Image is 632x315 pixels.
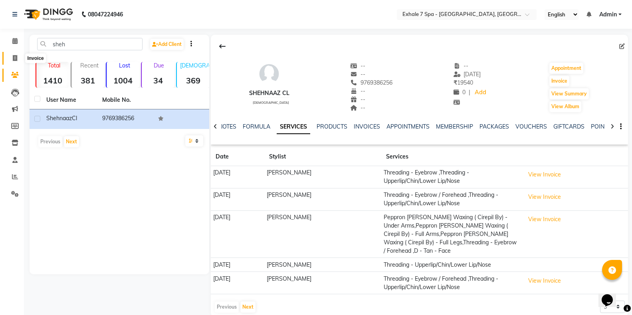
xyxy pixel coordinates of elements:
[264,272,381,294] td: [PERSON_NAME]
[64,136,79,147] button: Next
[381,210,522,258] td: Peppron [PERSON_NAME] Waxing ( Cirepil By) - Under Arms,Peppron [PERSON_NAME] Waxing ( Cirepil By...
[42,91,97,109] th: User Name
[257,62,281,86] img: avatar
[351,104,366,111] span: --
[591,123,611,130] a: POINTS
[211,258,264,272] td: [DATE]
[88,3,123,26] b: 08047224946
[264,148,381,166] th: Stylist
[264,166,381,188] td: [PERSON_NAME]
[549,63,583,74] button: Appointment
[142,75,174,85] strong: 34
[354,123,380,130] a: INVOICES
[454,71,481,78] span: [DATE]
[351,71,366,78] span: --
[214,39,231,54] div: Back to Client
[46,115,72,122] span: Shehnaaz
[107,75,139,85] strong: 1004
[436,123,473,130] a: MEMBERSHIP
[71,75,104,85] strong: 381
[264,188,381,210] td: [PERSON_NAME]
[97,91,153,109] th: Mobile No.
[479,123,509,130] a: PACKAGES
[525,191,565,203] button: View Invoice
[249,89,289,97] div: Shehnaaz Cl
[211,148,264,166] th: Date
[97,109,153,129] td: 9769386256
[454,89,466,96] span: 0
[243,123,270,130] a: FORMULA
[525,275,565,287] button: View Invoice
[599,10,617,19] span: Admin
[317,123,347,130] a: PRODUCTS
[454,79,457,86] span: ₹
[150,39,184,50] a: Add Client
[381,166,522,188] td: Threading - Eyebrow ,Threading - Upperlip/Chin/Lower Lip/Nose
[277,120,310,134] a: SERVICES
[474,87,487,98] a: Add
[110,62,139,69] p: Lost
[469,88,470,97] span: |
[454,62,469,69] span: --
[381,188,522,210] td: Threading - Eyebrow / Forehead ,Threading - Upperlip/Chin/Lower Lip/Nose
[72,115,77,122] span: Cl
[211,188,264,210] td: [DATE]
[553,123,584,130] a: GIFTCARDS
[218,123,236,130] a: NOTES
[37,38,143,50] input: Search by Name/Mobile/Email/Code
[549,101,581,112] button: View Album
[177,75,210,85] strong: 369
[351,62,366,69] span: --
[180,62,210,69] p: [DEMOGRAPHIC_DATA]
[143,62,174,69] p: Due
[211,210,264,258] td: [DATE]
[351,87,366,95] span: --
[264,258,381,272] td: [PERSON_NAME]
[598,283,624,307] iframe: chat widget
[40,62,69,69] p: Total
[20,3,75,26] img: logo
[264,210,381,258] td: [PERSON_NAME]
[381,272,522,294] td: Threading - Eyebrow / Forehead ,Threading - Upperlip/Chin/Lower Lip/Nose
[525,168,565,181] button: View Invoice
[381,258,522,272] td: Threading - Upperlip/Chin/Lower Lip/Nose
[25,53,46,63] div: Invoice
[36,75,69,85] strong: 1410
[253,101,289,105] span: [DEMOGRAPHIC_DATA]
[549,75,569,87] button: Invoice
[549,88,589,99] button: View Summary
[454,79,473,86] span: 19540
[515,123,547,130] a: VOUCHERS
[211,166,264,188] td: [DATE]
[386,123,430,130] a: APPOINTMENTS
[75,62,104,69] p: Recent
[381,148,522,166] th: Services
[211,272,264,294] td: [DATE]
[525,213,565,226] button: View Invoice
[351,79,393,86] span: 9769386256
[240,301,256,313] button: Next
[351,96,366,103] span: --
